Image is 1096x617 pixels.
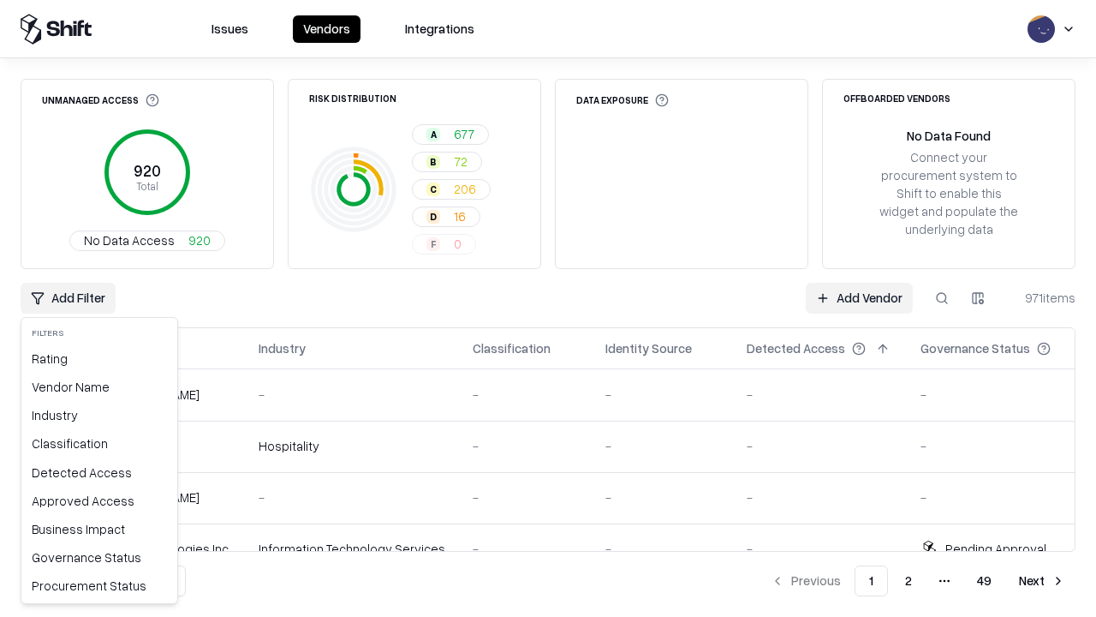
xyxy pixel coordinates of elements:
[25,515,174,543] div: Business Impact
[25,572,174,600] div: Procurement Status
[25,543,174,572] div: Governance Status
[25,373,174,401] div: Vendor Name
[25,344,174,373] div: Rating
[25,458,174,487] div: Detected Access
[25,401,174,429] div: Industry
[25,487,174,515] div: Approved Access
[21,317,178,604] div: Add Filter
[25,429,174,458] div: Classification
[25,321,174,344] div: Filters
